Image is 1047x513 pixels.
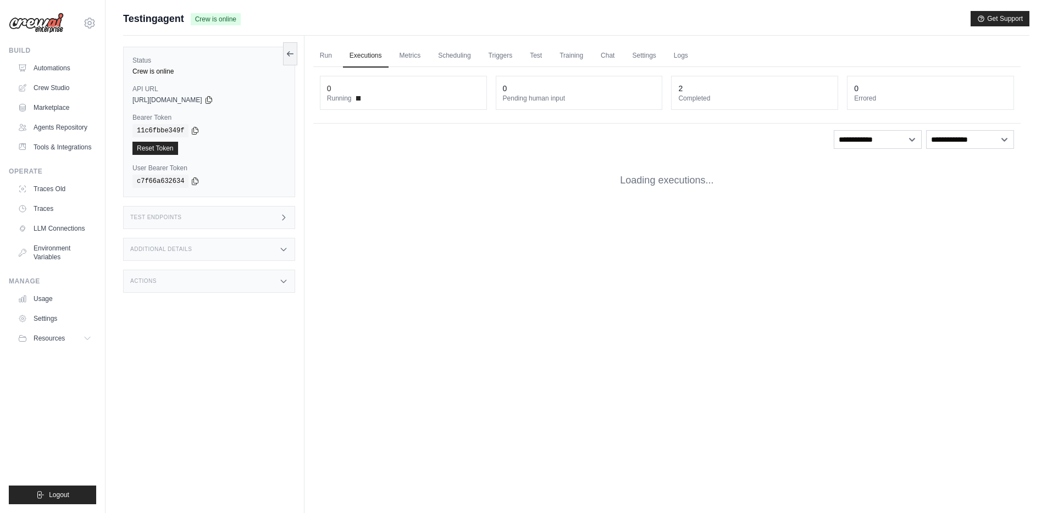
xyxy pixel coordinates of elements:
label: Status [132,56,286,65]
a: Metrics [393,44,428,68]
a: Triggers [482,44,519,68]
a: Usage [13,290,96,308]
a: Agents Repository [13,119,96,136]
button: Resources [13,330,96,347]
a: Traces Old [13,180,96,198]
img: Logo [9,13,64,34]
code: 11c6fbbe349f [132,124,189,137]
div: 0 [327,83,331,94]
a: Traces [13,200,96,218]
a: Marketplace [13,99,96,116]
dt: Pending human input [503,94,656,103]
div: Operate [9,167,96,176]
h3: Test Endpoints [130,214,182,221]
div: Loading executions... [313,155,1021,205]
span: [URL][DOMAIN_NAME] [132,96,202,104]
a: Automations [13,59,96,77]
div: Crew is online [132,67,286,76]
label: API URL [132,85,286,93]
a: Logs [667,44,695,68]
button: Logout [9,486,96,504]
a: Settings [625,44,662,68]
a: Crew Studio [13,79,96,97]
div: Manage [9,277,96,286]
div: 2 [678,83,683,94]
a: LLM Connections [13,220,96,237]
a: Executions [343,44,389,68]
a: Reset Token [132,142,178,155]
div: 0 [854,83,858,94]
code: c7f66a632634 [132,175,189,188]
span: Running [327,94,352,103]
a: Training [553,44,590,68]
label: Bearer Token [132,113,286,122]
a: Scheduling [431,44,477,68]
span: Crew is online [191,13,241,25]
span: Resources [34,334,65,343]
div: 0 [503,83,507,94]
dt: Errored [854,94,1007,103]
span: Testingagent [123,11,184,26]
a: Test [523,44,549,68]
div: Build [9,46,96,55]
button: Get Support [971,11,1029,26]
h3: Actions [130,278,157,285]
a: Settings [13,310,96,327]
span: Logout [49,490,69,499]
label: User Bearer Token [132,164,286,172]
dt: Completed [678,94,831,103]
a: Run [313,44,339,68]
a: Chat [594,44,621,68]
a: Environment Variables [13,239,96,266]
a: Tools & Integrations [13,138,96,156]
h3: Additional Details [130,246,192,253]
